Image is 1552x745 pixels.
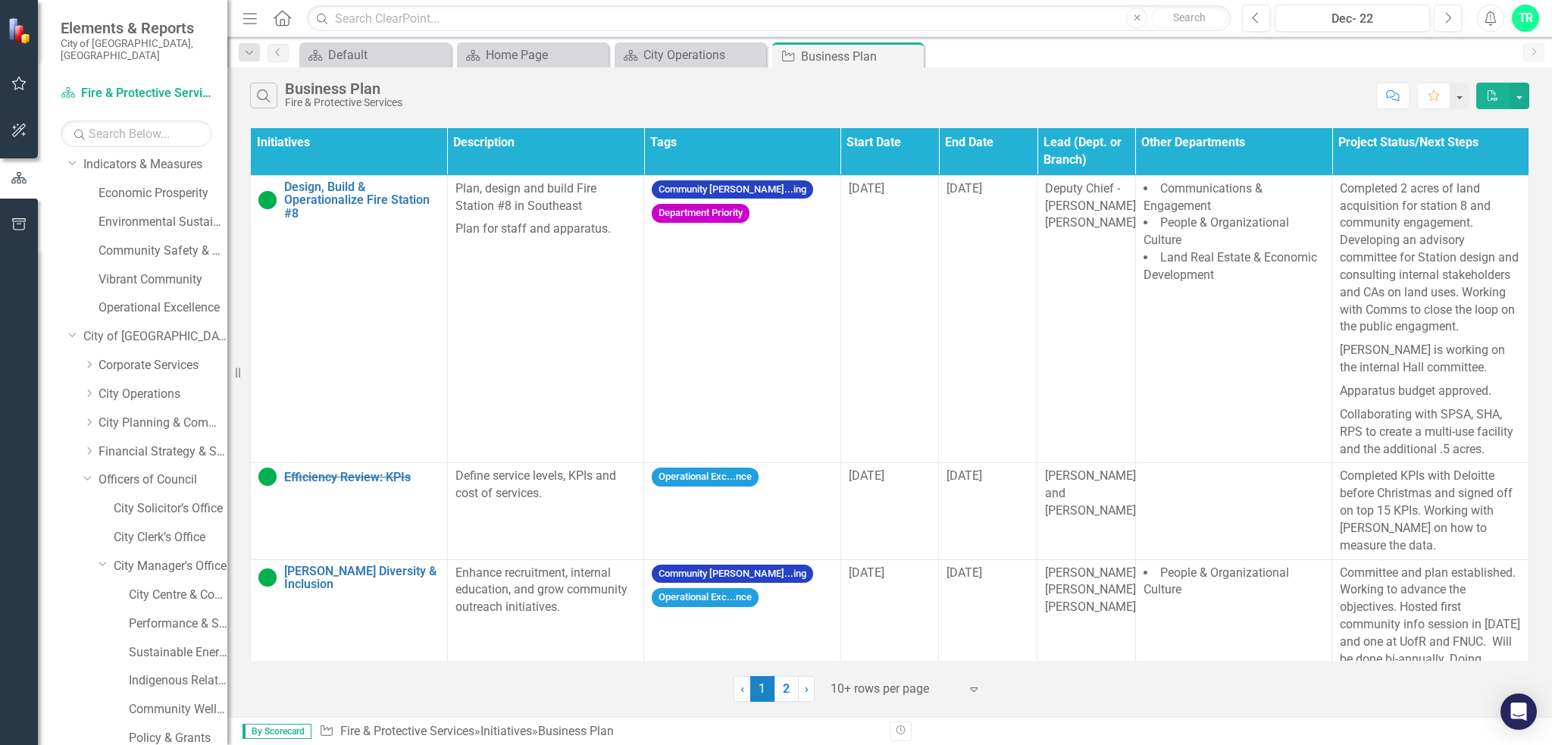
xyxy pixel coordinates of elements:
a: Corporate Services [99,357,227,374]
div: » » [319,723,878,740]
a: City Centre & Community Standards [129,587,227,604]
img: On Target [258,468,277,486]
a: Community Well-being [129,701,227,718]
div: Home Page [486,45,605,64]
a: City Operations [99,386,227,403]
a: Performance & Service Improvement [129,615,227,633]
span: › [805,681,809,696]
div: City Operations [643,45,762,64]
a: Community Safety & Well-being [99,243,227,260]
div: Dec- 22 [1280,10,1425,28]
td: Double-Click to Edit [1332,175,1529,463]
div: Business Plan [285,80,402,97]
a: Fire & Protective Services [61,85,212,102]
td: Double-Click to Edit Right Click for Context Menu [251,175,448,463]
a: City Operations [618,45,762,64]
span: [DATE] [947,565,982,580]
span: [DATE] [947,468,982,483]
div: Business Plan [538,724,614,738]
button: Search [1151,8,1227,29]
span: By Scorecard [242,724,311,739]
a: Officers of Council [99,471,227,489]
a: Indigenous Relations [129,672,227,690]
a: [PERSON_NAME] Diversity & Inclusion [284,565,440,591]
span: Community [PERSON_NAME]...ing [652,565,813,584]
span: People & Organizational Culture [1144,215,1289,247]
a: Environmental Sustainability [99,214,227,231]
span: Communications & Engagement [1144,181,1263,213]
span: Community [PERSON_NAME]...ing [652,180,813,199]
a: City Solicitor’s Office [114,500,227,518]
p: Define service levels, KPIs and cost of services. [455,468,637,502]
input: Search Below... [61,121,212,147]
p: Collaborating with SPSA, SHA, RPS to create a multi-use facility and the additional .5 acres. [1340,403,1521,459]
span: Land Real Estate & Economic Development [1144,250,1317,282]
a: Default [303,45,447,64]
span: Operational Exc...nce [652,588,759,607]
span: 1 [750,676,774,702]
p: Completed 2 acres of land acquisition for station 8 and community engagement. Developing an advis... [1340,180,1521,340]
a: Initiatives [480,724,532,738]
img: ClearPoint Strategy [8,17,34,44]
a: Financial Strategy & Sustainability [99,443,227,461]
img: On Target [258,568,277,587]
a: Indicators & Measures [83,156,227,174]
div: Default [328,45,447,64]
p: Completed KPIs with Deloitte before Christmas and signed off on top 15 KPIs. Working with [PERSON... [1340,468,1521,554]
span: Search [1173,11,1206,23]
a: Operational Excellence [99,299,227,317]
a: Design, Build & Operationalize Fire Station #8 [284,180,440,221]
a: Efficiency Review: KPIs [284,471,440,484]
td: Double-Click to Edit [1332,463,1529,559]
div: Open Intercom Messenger [1500,693,1537,730]
span: ‹ [740,681,744,696]
button: TR [1512,5,1539,32]
span: [DATE] [849,468,884,483]
span: People & Organizational Culture [1144,565,1289,597]
a: City Planning & Community Services [99,415,227,432]
span: Department Priority [652,204,749,223]
a: 2 [774,676,799,702]
p: Committee and plan established. Working to advance the objectives. Hosted first community info se... [1340,565,1521,740]
div: Fire & Protective Services [285,97,402,108]
p: [PERSON_NAME] and [PERSON_NAME] [1045,468,1128,520]
span: Elements & Reports [61,19,212,37]
td: Double-Click to Edit Right Click for Context Menu [251,463,448,559]
span: [DATE] [947,181,982,196]
a: City Clerk’s Office [114,529,227,546]
button: Dec- 22 [1275,5,1430,32]
a: Economic Prosperity [99,185,227,202]
span: [DATE] [849,181,884,196]
p: Deputy Chief - [PERSON_NAME], [PERSON_NAME] [1045,180,1128,233]
span: [DATE] [849,565,884,580]
a: Sustainable Energy & Adaptation [129,644,227,662]
input: Search ClearPoint... [307,5,1231,32]
p: Enhance recruitment, internal education, and grow community outreach initiatives. [455,565,637,617]
a: Home Page [461,45,605,64]
a: City of [GEOGRAPHIC_DATA] [83,328,227,346]
div: Business Plan [801,47,920,66]
span: Operational Exc...nce [652,468,759,487]
a: Fire & Protective Services [340,724,474,738]
img: On Target [258,191,277,209]
p: Apparatus budget approved. [1340,380,1521,403]
p: [PERSON_NAME], [PERSON_NAME], [PERSON_NAME] [1045,565,1128,617]
p: [PERSON_NAME] is working on the internal Hall committee. [1340,339,1521,380]
p: Plan for staff and apparatus. [455,218,637,238]
p: Plan, design and build Fire Station #8 in Southeast [455,180,637,218]
a: City Manager's Office [114,558,227,575]
small: City of [GEOGRAPHIC_DATA], [GEOGRAPHIC_DATA] [61,37,212,62]
a: Vibrant Community [99,271,227,289]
